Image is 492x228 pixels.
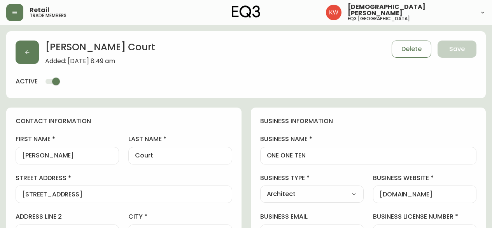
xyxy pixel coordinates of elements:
[128,135,232,143] label: last name
[232,5,261,18] img: logo
[45,41,155,58] h2: [PERSON_NAME] Court
[30,13,67,18] h5: trade members
[16,174,232,182] label: street address
[348,4,473,16] span: [DEMOGRAPHIC_DATA][PERSON_NAME]
[260,212,364,221] label: business email
[16,117,232,125] h4: contact information
[30,7,49,13] span: Retail
[373,174,476,182] label: business website
[392,41,431,58] button: Delete
[373,212,476,221] label: business license number
[401,45,422,53] span: Delete
[128,212,232,221] label: city
[260,174,364,182] label: business type
[380,191,470,198] input: https://www.designshop.com
[260,135,477,143] label: business name
[260,117,477,125] h4: business information
[16,212,119,221] label: address line 2
[348,16,410,21] h5: eq3 [GEOGRAPHIC_DATA]
[45,58,155,65] span: Added: [DATE] 8:49 am
[16,135,119,143] label: first name
[16,77,38,86] h4: active
[326,5,341,20] img: f33162b67396b0982c40ce2a87247151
